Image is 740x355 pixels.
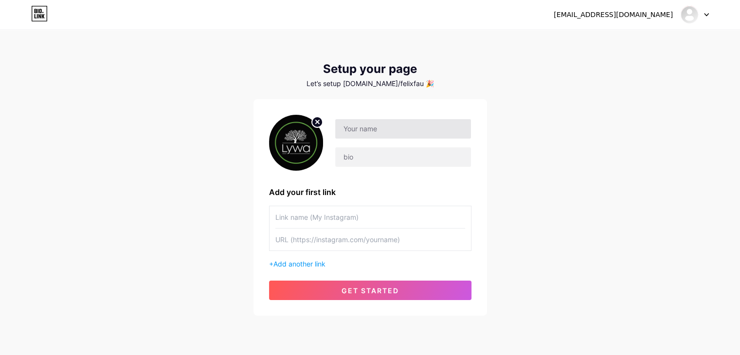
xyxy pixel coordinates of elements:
div: Let’s setup [DOMAIN_NAME]/felixfau 🎉 [253,80,487,88]
input: URL (https://instagram.com/yourname) [275,229,465,250]
input: Link name (My Instagram) [275,206,465,228]
span: Add another link [273,260,325,268]
div: Add your first link [269,186,471,198]
img: Felix-Faure Casa [680,5,699,24]
span: get started [342,286,399,295]
img: profile pic [269,115,324,171]
div: [EMAIL_ADDRESS][DOMAIN_NAME] [554,10,673,20]
div: Setup your page [253,62,487,76]
input: Your name [335,119,470,139]
input: bio [335,147,470,167]
div: + [269,259,471,269]
button: get started [269,281,471,300]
